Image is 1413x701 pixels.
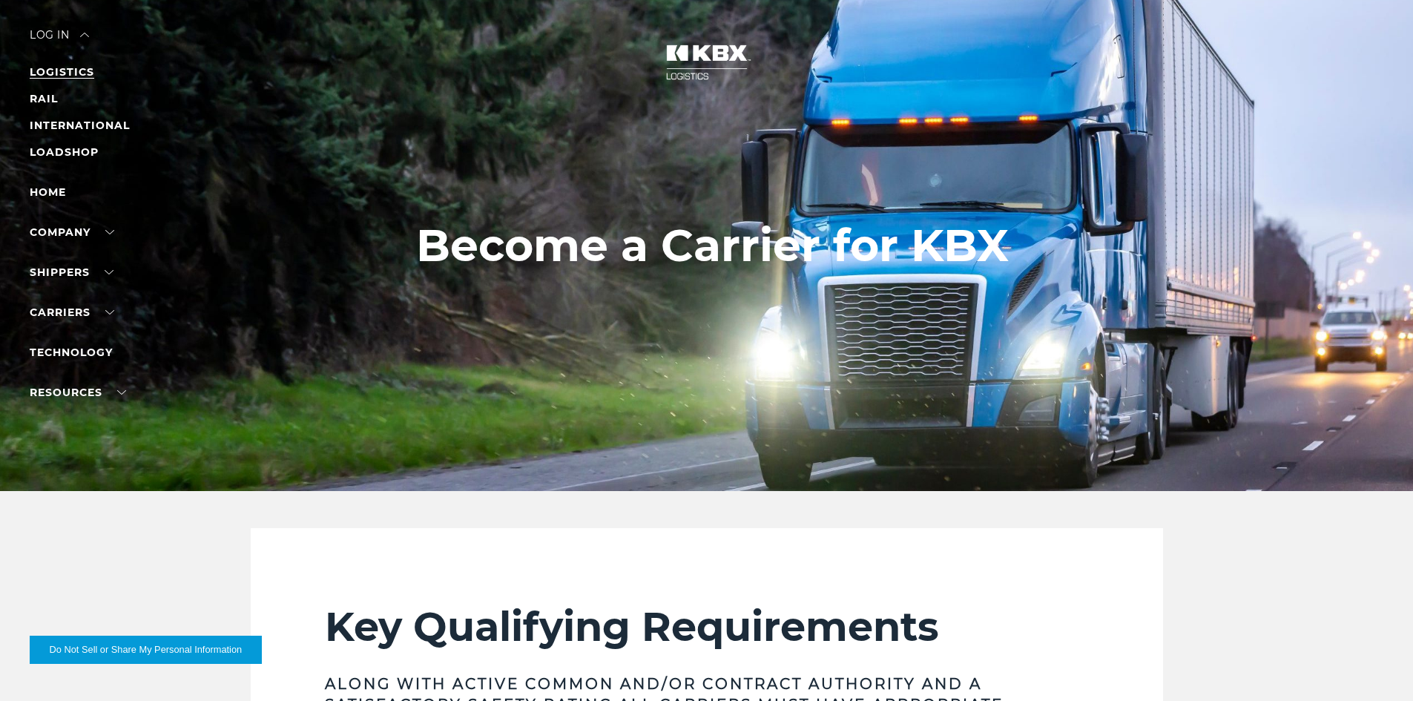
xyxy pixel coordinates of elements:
a: Carriers [30,306,114,319]
a: Company [30,226,114,239]
a: LOADSHOP [30,145,99,159]
a: INTERNATIONAL [30,119,130,132]
h2: Key Qualifying Requirements [325,602,1089,651]
h1: Become a Carrier for KBX [416,220,1009,271]
a: RAIL [30,92,58,105]
a: Technology [30,346,113,359]
a: LOGISTICS [30,65,94,79]
button: Do Not Sell or Share My Personal Information [30,636,262,664]
img: arrow [80,33,89,37]
img: kbx logo [651,30,763,95]
div: Log in [30,30,89,51]
a: SHIPPERS [30,266,113,279]
a: RESOURCES [30,386,126,399]
a: Home [30,185,66,199]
